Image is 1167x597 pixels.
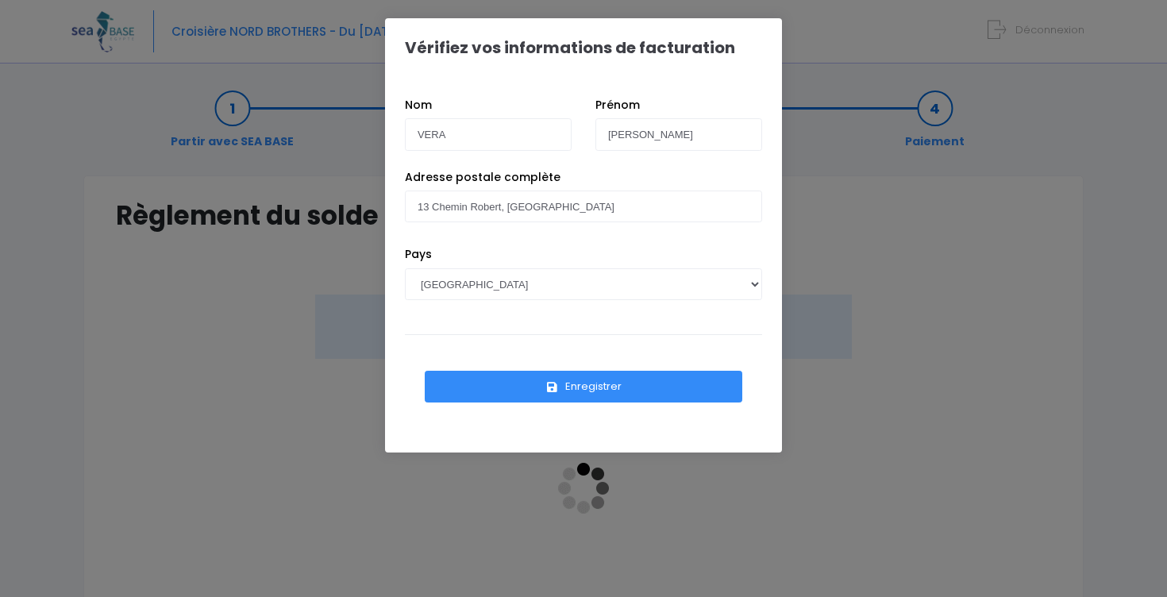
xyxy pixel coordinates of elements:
label: Nom [405,97,432,114]
label: Pays [405,246,432,263]
h1: Vérifiez vos informations de facturation [405,38,735,57]
label: Prénom [595,97,640,114]
label: Adresse postale complète [405,169,560,186]
button: Enregistrer [425,371,742,402]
